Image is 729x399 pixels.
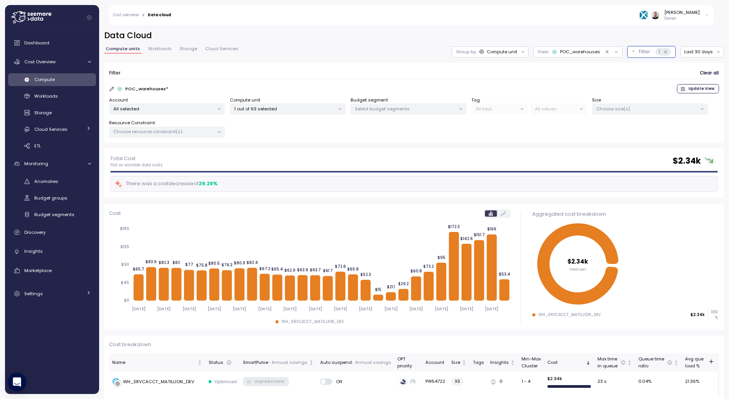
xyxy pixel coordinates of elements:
th: SizeNot sorted [448,353,470,372]
div: Auto suspend [320,359,391,366]
a: Anomalies [8,175,96,188]
div: WH_SRVCACCT_MATILLION_DEV [282,319,344,325]
tspan: $172.3 [448,224,460,229]
span: Settings [24,291,43,297]
tspan: $52.3 [360,272,371,277]
tspan: $90 [121,262,129,267]
span: 23 s [597,378,607,385]
span: Compute [34,76,55,83]
tspan: [DATE] [460,306,473,311]
div: WH_SRVCACCT_MATILLION_DEV [538,312,601,318]
p: Cost [109,210,121,217]
span: 21.36 % [685,378,699,385]
tspan: $62.9 [284,268,295,273]
tspan: $65.8 [347,267,359,272]
p: Filter [109,69,121,77]
p: Optimized [214,379,237,385]
div: Compute unit [487,49,517,55]
div: Not sorted [627,360,632,365]
tspan: $61.7 [323,268,333,273]
a: Workloads [8,90,96,103]
tspan: $151.7 [473,232,484,237]
div: Avg query load % [685,356,707,369]
th: InsightsNot sorted [487,353,518,372]
label: Account [109,97,128,104]
p: Flat vs variable data costs [110,162,163,168]
div: Account [425,359,445,366]
span: Cloud Services [205,47,238,51]
a: Compute [8,73,96,86]
tspan: $67.2 [259,266,270,271]
tspan: [DATE] [233,306,246,311]
tspan: $75.8 [196,263,208,268]
tspan: $82.3 [158,260,169,265]
tspan: $82 [172,260,180,265]
div: OPT priority [397,356,419,369]
button: Update View [677,84,719,93]
th: SmartPulse- Annual savingsNot sorted [240,353,317,372]
tspan: [DATE] [384,306,398,311]
tspan: $72.6 [335,264,346,269]
h2: $ 2.34k [673,156,701,167]
a: Cost Overview [8,54,96,69]
div: Not sorted [309,360,314,365]
a: ETL [8,139,96,152]
tspan: [DATE] [334,306,347,311]
td: 1 - 4 [518,372,544,392]
p: All values [535,106,576,112]
tspan: $63.9 [297,267,308,272]
div: Data cloud [148,12,171,18]
span: Compute units [106,47,140,51]
a: Insights [8,244,96,259]
tspan: [DATE] [157,306,170,311]
p: All keys [476,106,517,112]
button: Filter1 [628,46,675,57]
button: Clear value [604,48,611,55]
th: Avg queryload %Not sorted [682,353,717,372]
tspan: $63.7 [309,267,321,272]
div: SmartPulse [243,359,307,366]
span: Off [332,379,343,385]
tspan: $72.2 [423,264,434,269]
label: Budget segment [351,97,388,104]
span: Workloads [148,47,172,51]
span: Workloads [34,93,58,99]
span: XS [455,377,460,385]
p: $2.34k [690,312,705,318]
label: Size [592,97,601,104]
p: Group by: [456,49,476,55]
div: Not sorted [197,360,202,365]
div: Cost [547,359,585,366]
div: Sorted descending [586,360,591,365]
img: ACg8ocLvvornSZte8hykj4Ql_Uo4KADYwCbdhP6l2wzgeKKnI41QWxw=s96-c [651,11,659,19]
p: Choose resource constraint(s) [113,128,214,135]
tspan: $77 [185,262,193,267]
span: ETL [34,143,41,149]
th: Max timein queueNot sorted [594,353,635,372]
tspan: [DATE] [409,306,423,311]
a: Dashboard [8,35,96,51]
span: Cost Overview [24,59,56,65]
p: - Annual savings [352,359,391,366]
div: Queue time ratio [638,356,672,369]
th: Queue timeratioNot sorted [635,353,682,372]
tspan: [DATE] [132,306,145,311]
tspan: [DATE] [434,306,448,311]
p: View : [538,49,549,55]
tspan: [DATE] [258,306,272,311]
tspan: $15 [375,287,381,292]
p: 1 [658,48,660,56]
div: Not sorted [461,360,467,365]
td: PW54722 [422,372,448,392]
a: Discovery [8,225,96,240]
span: Update View [688,85,714,93]
div: POC_warehouses [560,49,600,55]
span: Budget groups [34,195,67,201]
tspan: $45 [121,280,129,285]
span: Insights [24,248,43,254]
p: 100 % [708,309,717,320]
div: Aggregated cost breakdown [532,210,718,218]
tspan: $82.4 [246,260,258,265]
div: Min-Max Cluster [521,356,541,369]
div: Max time in queue [597,356,626,369]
